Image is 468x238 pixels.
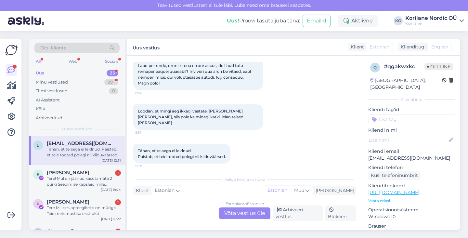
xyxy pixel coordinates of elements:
span: Katrin Ka [47,199,89,205]
p: Kliendi tag'id [368,106,455,113]
p: Windows 10 [368,213,455,220]
p: Kliendi email [368,148,455,155]
div: Tere Millises apteegiketis on müügis Teie metsmustika ekstrakti [47,205,121,217]
div: Socials [104,57,120,66]
p: [EMAIL_ADDRESS][DOMAIN_NAME] [368,155,455,162]
div: Võta vestlus üle [219,207,270,219]
div: Tiimi vestlused [36,88,68,94]
span: 8:51 [135,130,160,135]
p: Operatsioonisüsteem [368,206,455,213]
div: 99+ [104,79,118,86]
p: Kliendi nimi [368,127,455,134]
span: E [37,172,39,177]
button: Emailid [303,15,331,27]
div: 1 [115,199,121,205]
div: All [34,57,42,66]
div: Kliendi info [368,97,455,102]
span: e [37,143,39,148]
span: Estonian [155,187,175,194]
span: Loodan, et mingi aeg ikkagi vastate. [PERSON_NAME] [PERSON_NAME], siis pole ka midagi katki, leia... [138,109,244,125]
img: Askly Logo [5,44,18,56]
div: KO [394,16,403,25]
p: Chrome [TECHNICAL_ID] [368,230,455,236]
div: Proovi tasuta juba täna: [227,17,300,25]
p: Brauser [368,223,455,230]
div: Arhiveeritud [36,115,62,121]
div: [DATE] 18:22 [101,217,121,221]
div: Uus [36,70,44,76]
input: Lisa nimi [369,137,448,144]
div: [PERSON_NAME] [313,187,354,194]
p: Klienditeekond [368,182,455,189]
span: Tänan, et te aega ei leidnud. Paistab, et teie tooted polegi nii kiiduväärsed. [138,148,226,159]
div: Kõik [36,106,45,112]
div: [DATE] 19:24 [101,187,121,192]
span: #lgqpapu5 [47,228,74,234]
div: 25 [107,70,118,76]
a: [URL][DOMAIN_NAME] [368,190,419,195]
div: [GEOGRAPHIC_DATA], [GEOGRAPHIC_DATA] [370,77,442,91]
p: Kliendi telefon [368,164,455,171]
div: Valige keel ja vastake [133,177,356,182]
div: [DATE] 12:31 [102,158,121,163]
div: Estonian to Estonian [226,201,264,207]
div: Aktiivne [338,15,378,27]
div: Tänan, et te aega ei leidnud. Paistab, et teie tooted polegi nii kiiduväärsed. [47,146,121,158]
div: Küsi telefoninumbrit [368,171,421,180]
span: Elle Klein [47,170,89,176]
div: Minu vestlused [36,79,68,86]
div: # qgakwxkc [384,63,424,71]
input: Lisa tag [368,114,455,124]
div: AI Assistent [36,97,60,103]
div: Blokeeri [325,205,356,221]
div: Tere! Mul on jäänud kasutamata 2 purki Seedimise kapsleid mille lõpptähtaeg oli [DATE]. Kas neid ... [47,176,121,187]
span: Otsi kliente [40,45,66,51]
div: Klienditugi [398,44,426,50]
div: 0 [109,88,118,94]
span: Muu [294,187,304,193]
div: Klient [133,187,149,194]
span: 12:31 [135,164,160,169]
span: 8:46 [135,90,160,95]
div: Korilane [405,21,457,26]
span: K [37,201,40,206]
div: Klient [348,44,364,50]
span: q [373,65,377,70]
div: Estonian [264,186,291,195]
p: Vaata edasi ... [368,198,455,204]
a: Korilane Nordic OÜKorilane [405,16,464,26]
div: Arhiveeri vestlus [273,205,323,221]
b: Uus! [227,18,239,24]
div: 1 [115,170,121,176]
span: Offline [424,63,453,70]
span: elle.lond@gmail.com [47,140,114,146]
div: Web [67,57,79,66]
div: Korilane Nordic OÜ [405,16,457,21]
span: Estonian [370,44,389,50]
span: Uued vestlused [62,126,92,132]
span: English [431,44,448,50]
label: Uus vestlus [133,43,160,51]
div: 1 [115,229,121,234]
